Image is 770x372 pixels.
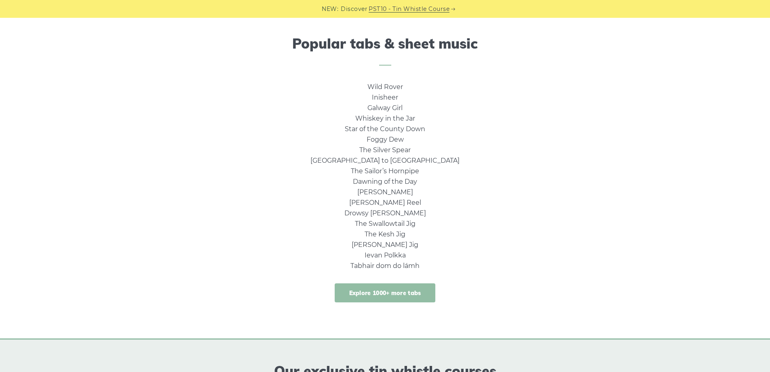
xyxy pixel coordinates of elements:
[157,36,613,66] h2: Popular tabs & sheet music
[365,230,405,238] a: The Kesh Jig
[353,178,417,185] a: Dawning of the Day
[310,157,460,164] a: [GEOGRAPHIC_DATA] to [GEOGRAPHIC_DATA]
[352,241,418,249] a: [PERSON_NAME] Jig
[357,188,413,196] a: [PERSON_NAME]
[322,4,338,14] span: NEW:
[355,220,416,227] a: The Swallowtail Jig
[351,167,419,175] a: The Sailor’s Hornpipe
[335,283,436,302] a: Explore 1000+ more tabs
[367,104,403,112] a: Galway Girl
[350,262,420,270] a: Tabhair dom do lámh
[341,4,367,14] span: Discover
[345,125,425,133] a: Star of the County Down
[355,115,415,122] a: Whiskey in the Jar
[369,4,449,14] a: PST10 - Tin Whistle Course
[359,146,411,154] a: The Silver Spear
[367,136,404,143] a: Foggy Dew
[344,209,426,217] a: Drowsy [PERSON_NAME]
[365,251,406,259] a: Ievan Polkka
[349,199,421,206] a: [PERSON_NAME] Reel
[372,94,398,101] a: Inisheer
[367,83,403,91] a: Wild Rover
